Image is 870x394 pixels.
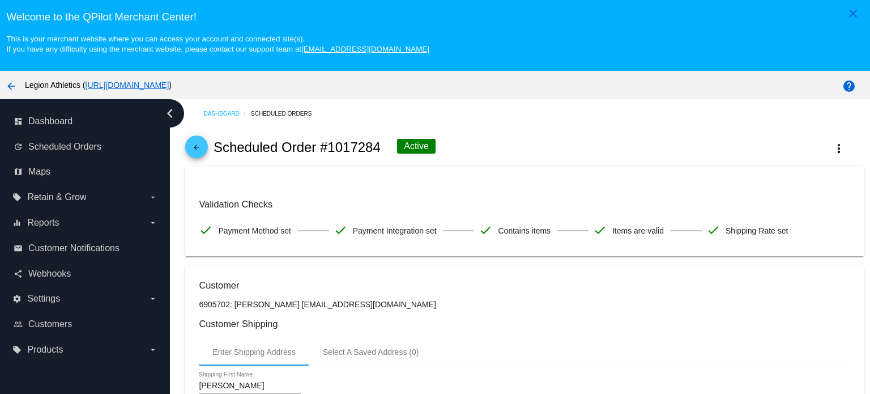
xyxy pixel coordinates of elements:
i: update [14,142,23,151]
mat-icon: check [593,223,607,237]
i: arrow_drop_down [148,218,157,227]
h2: Scheduled Order #1017284 [214,139,381,155]
span: Products [27,345,63,355]
i: equalizer [12,218,22,227]
span: Webhooks [28,269,71,279]
i: arrow_drop_down [148,294,157,303]
span: Customers [28,319,72,329]
span: Dashboard [28,116,72,126]
i: settings [12,294,22,303]
a: [EMAIL_ADDRESS][DOMAIN_NAME] [301,45,429,53]
span: Reports [27,218,59,228]
span: Items are valid [612,219,664,243]
h3: Validation Checks [199,199,850,210]
i: arrow_drop_down [148,345,157,354]
i: local_offer [12,193,22,202]
i: people_outline [14,320,23,329]
a: email Customer Notifications [14,239,157,257]
span: Maps [28,167,50,177]
div: Select A Saved Address (0) [323,348,419,357]
i: arrow_drop_down [148,193,157,202]
span: Shipping Rate set [726,219,788,243]
i: map [14,167,23,176]
i: local_offer [12,345,22,354]
span: Customer Notifications [28,243,120,253]
p: 6905702: [PERSON_NAME] [EMAIL_ADDRESS][DOMAIN_NAME] [199,300,850,309]
span: Contains items [498,219,551,243]
a: dashboard Dashboard [14,112,157,130]
mat-icon: close [846,7,860,20]
span: Payment Method set [218,219,291,243]
div: Enter Shipping Address [212,348,295,357]
span: Settings [27,294,60,304]
a: share Webhooks [14,265,157,283]
mat-icon: arrow_back [5,79,18,93]
small: This is your merchant website where you can access your account and connected site(s). If you hav... [6,35,429,53]
mat-icon: check [334,223,347,237]
span: Payment Integration set [353,219,437,243]
mat-icon: more_vert [832,142,846,155]
a: people_outline Customers [14,315,157,333]
i: dashboard [14,117,23,126]
a: Dashboard [203,105,251,122]
mat-icon: check [706,223,720,237]
a: Scheduled Orders [251,105,322,122]
a: update Scheduled Orders [14,138,157,156]
i: chevron_left [161,104,179,122]
div: Active [397,139,436,154]
a: [URL][DOMAIN_NAME] [86,81,169,90]
input: Shipping First Name [199,382,301,391]
span: Retain & Grow [27,192,86,202]
h3: Welcome to the QPilot Merchant Center! [6,11,863,23]
mat-icon: help [842,79,856,93]
h3: Customer Shipping [199,319,850,329]
i: share [14,269,23,278]
span: Scheduled Orders [28,142,101,152]
mat-icon: check [479,223,492,237]
span: Legion Athletics ( ) [25,81,172,90]
i: email [14,244,23,253]
mat-icon: check [199,223,212,237]
mat-icon: arrow_back [190,143,203,157]
h3: Customer [199,280,850,291]
a: map Maps [14,163,157,181]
